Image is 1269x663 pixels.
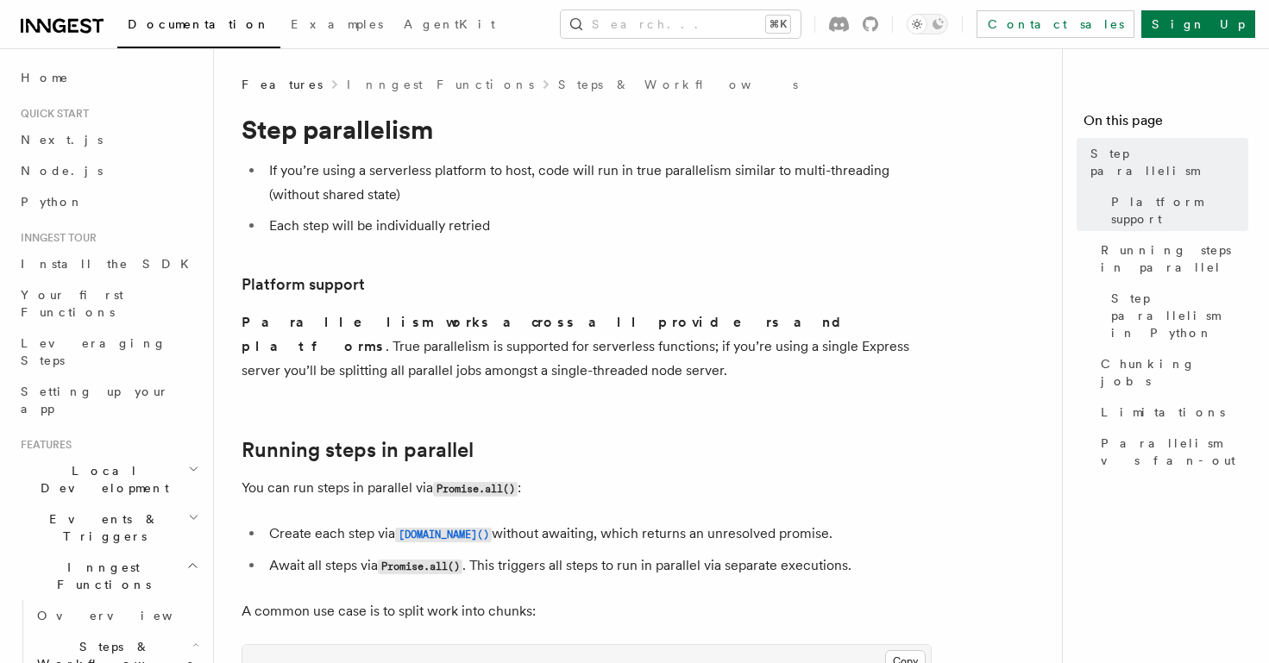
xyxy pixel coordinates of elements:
span: Events & Triggers [14,510,188,545]
span: Your first Functions [21,288,123,319]
a: AgentKit [393,5,506,47]
code: Promise.all() [378,560,462,574]
button: Search...⌘K [561,10,801,38]
button: Toggle dark mode [907,14,948,34]
a: Overview [30,600,203,631]
a: [DOMAIN_NAME]() [395,525,492,541]
a: Setting up your app [14,376,203,424]
code: [DOMAIN_NAME]() [395,528,492,542]
code: Promise.all() [433,482,518,497]
span: Features [14,438,72,452]
span: Local Development [14,462,188,497]
button: Local Development [14,455,203,504]
span: Inngest tour [14,231,97,245]
li: Create each step via without awaiting, which returns an unresolved promise. [264,522,932,547]
a: Limitations [1094,397,1248,428]
li: If you’re using a serverless platform to host, code will run in true parallelism similar to multi... [264,159,932,207]
span: Step parallelism [1090,145,1248,179]
span: Features [242,76,323,93]
a: Running steps in parallel [242,438,474,462]
span: Setting up your app [21,385,169,416]
p: A common use case is to split work into chunks: [242,599,932,623]
a: Platform support [242,272,365,297]
span: Node.js [21,164,103,178]
a: Sign Up [1141,10,1255,38]
span: Documentation [128,17,270,31]
span: Running steps in parallel [1101,241,1248,276]
span: AgentKit [404,17,495,31]
button: Events & Triggers [14,504,203,552]
strong: Parallelism works across all providers and platforms [242,314,855,354]
a: Running steps in parallel [1094,235,1248,283]
button: Inngest Functions [14,552,203,600]
a: Node.js [14,155,203,186]
span: Leveraging Steps [21,336,166,367]
span: Limitations [1101,403,1225,421]
kbd: ⌘K [766,16,790,33]
span: Examples [291,17,383,31]
a: Python [14,186,203,217]
a: Home [14,62,203,93]
span: Chunking jobs [1101,355,1248,390]
span: Inngest Functions [14,559,186,593]
span: Quick start [14,107,89,121]
span: Step parallelism in Python [1111,290,1248,341]
h4: On this page [1084,110,1248,138]
a: Step parallelism [1084,138,1248,186]
span: Python [21,195,84,209]
p: . True parallelism is supported for serverless functions; if you’re using a single Express server... [242,310,932,383]
a: Documentation [117,5,280,48]
a: Steps & Workflows [558,76,798,93]
span: Home [21,69,69,86]
a: Chunking jobs [1094,348,1248,397]
a: Platform support [1104,186,1248,235]
span: Parallelism vs fan-out [1101,435,1248,469]
a: Inngest Functions [347,76,534,93]
p: You can run steps in parallel via : [242,476,932,501]
a: Your first Functions [14,279,203,328]
a: Leveraging Steps [14,328,203,376]
span: Next.js [21,133,103,147]
a: Parallelism vs fan-out [1094,428,1248,476]
li: Await all steps via . This triggers all steps to run in parallel via separate executions. [264,554,932,579]
span: Overview [37,609,215,622]
span: Install the SDK [21,257,199,271]
h1: Step parallelism [242,114,932,145]
li: Each step will be individually retried [264,214,932,238]
a: Contact sales [977,10,1134,38]
a: Next.js [14,124,203,155]
span: Platform support [1111,193,1248,228]
a: Install the SDK [14,248,203,279]
a: Examples [280,5,393,47]
a: Step parallelism in Python [1104,283,1248,348]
